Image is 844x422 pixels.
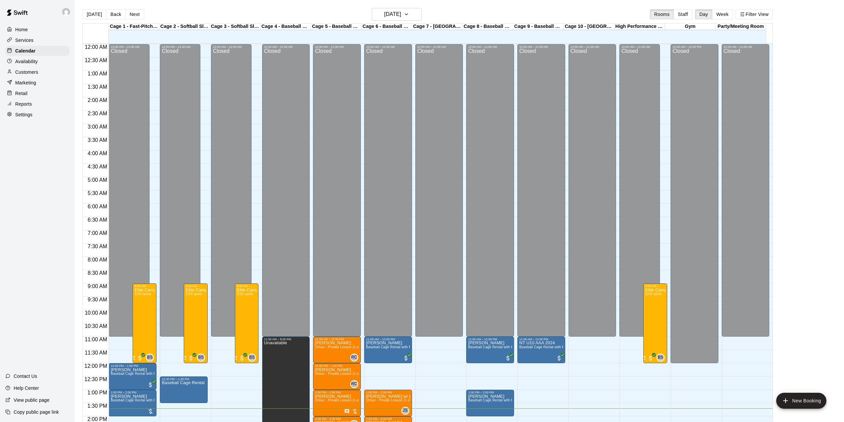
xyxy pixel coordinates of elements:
div: Closed [724,49,768,339]
span: 1:00 AM [86,71,109,76]
div: Settings [5,110,69,120]
div: 12:00 AM – 11:00 AM [366,45,410,49]
div: 11:00 AM – 12:00 PM [468,338,512,341]
div: 12:00 AM – 11:00 AM: Closed [160,44,200,337]
p: Reports [15,101,32,107]
a: Retail [5,88,69,98]
span: 2:00 PM [86,416,109,422]
div: 12:00 PM – 1:00 PM: Baseball Cage Rental with Pitching Machine (4 People Maximum!) [109,363,157,390]
div: Party/Meeting Room [715,24,766,30]
div: 12:00 AM – 11:00 AM: Closed [722,44,770,337]
span: BS [249,354,255,361]
div: Closed [264,49,308,339]
div: 12:00 AM – 11:00 AM [724,45,768,49]
div: Closed [315,49,359,339]
div: 11:00 AM – 12:00 PM [315,338,359,341]
span: Baseball Cage Rental with Pitching Machine (4 People Maximum!) [468,345,573,349]
div: 2:00 PM – 2:30 PM [315,417,359,421]
div: Baseline Staff [197,354,205,362]
span: BS [658,354,663,361]
div: 1:00 PM – 2:00 PM [366,391,410,394]
div: 12:00 PM – 1:00 PM [315,364,359,368]
span: 2/10 spots filled [135,292,151,296]
button: Filter View [736,9,773,19]
span: 2:00 AM [86,97,109,103]
span: Baseball Cage Rental with Pitching Machine (4 People Maximum!) [366,345,471,349]
div: Calendar [5,46,69,56]
a: Reports [5,99,69,109]
div: 12:00 AM – 11:00 AM: Closed [313,44,361,337]
span: 11:00 AM [83,337,109,342]
div: 11:00 AM – 12:00 PM: Baseball Cage Rental with Pitching Machine (4 People Maximum!) [466,337,514,363]
span: 12:00 PM [83,363,109,369]
span: 7:00 AM [86,230,109,236]
div: 12:00 AM – 11:00 AM [519,45,563,49]
div: Closed [673,49,716,366]
div: 1:00 PM – 2:00 PM: ara kay [313,390,361,416]
a: Home [5,25,69,35]
button: [DATE] [372,8,422,21]
div: 2:00 PM – 3:00 PM [366,417,410,421]
div: 12:00 AM – 12:00 PM: Closed [671,44,718,363]
div: 9:00 AM – 12:00 PM [186,284,206,288]
div: 1:00 PM – 2:00 PM: Casey w/ Jeremias [364,390,412,416]
span: 8:00 AM [86,257,109,263]
span: Baseline Staff [251,354,256,362]
div: 12:00 AM – 11:00 AM: Closed [211,44,252,337]
div: Marketing [5,78,69,88]
div: Cage 1 - Fast-Pitch Machine and Automatic Baseball Hack Attack Pitching Machine [109,24,159,30]
span: BS [198,354,204,361]
span: All customers have paid [147,381,154,388]
span: Raf Choudhury [353,380,358,388]
span: 1Hour - Private Lesson (1-on-1) [315,372,365,375]
div: 12:00 AM – 11:00 AM [213,45,250,49]
div: 11:00 AM – 12:00 PM: NT U10 AAA 2024 [517,337,565,363]
span: Baseball Cage Rental with Pitching Machine (4 People Maximum!) [468,398,573,402]
span: All customers have paid [505,355,511,362]
div: Cage 7 - [GEOGRAPHIC_DATA] [412,24,463,30]
div: 12:00 AM – 11:00 AM: Closed [569,44,616,337]
div: Closed [621,49,658,339]
div: 12:30 PM – 1:30 PM [162,377,206,381]
div: 12:00 AM – 11:00 AM: Closed [619,44,660,337]
div: 12:30 PM – 1:30 PM: Baseball Cage Rental with Pitching Machine (4 People Maximum!) [160,376,208,403]
div: 1:00 PM – 2:00 PM [468,391,512,394]
span: 6:00 AM [86,204,109,209]
div: 12:00 AM – 11:00 AM [315,45,359,49]
div: 9:00 AM – 12:00 PM: Elite Camp -half day [643,283,667,363]
p: Calendar [15,48,36,54]
span: 7:30 AM [86,244,109,249]
span: 10:30 AM [83,323,109,329]
div: 12:00 AM – 11:00 AM [468,45,512,49]
p: Contact Us [14,373,37,379]
span: Jeremias Sucre [404,407,409,415]
p: Copy public page link [14,409,59,415]
span: JS [403,407,408,414]
p: Availability [15,58,38,65]
div: Cage 3 - Softball Slo-pitch Iron [PERSON_NAME] & Baseball Pitching Machine [210,24,261,30]
div: 11:00 AM – 12:00 PM [519,338,563,341]
a: Services [5,35,69,45]
div: Joe Florio [61,5,75,19]
div: 12:00 AM – 11:00 AM [162,45,198,49]
span: 1Hour - Private Lesson (1-on-1) [315,345,365,349]
span: 4:30 AM [86,164,109,169]
span: 1Hour - Private Lesson (1-on-1) [366,398,416,402]
span: Raf Choudhury [353,354,358,362]
span: 5:30 AM [86,190,109,196]
div: 12:00 AM – 11:00 AM: Closed [466,44,514,337]
div: Availability [5,56,69,66]
span: RC [351,354,357,361]
div: Closed [571,49,614,339]
button: add [776,393,826,409]
div: Raf Choudhury [350,354,358,362]
div: 9:00 AM – 12:00 PM [237,284,257,288]
div: 11:00 AM – 12:00 PM [366,338,410,341]
span: 2/10 spots filled [645,292,662,296]
span: 1Hour - Private Lesson (1-on-1) [315,398,365,402]
div: 9:00 AM – 12:00 PM: Elite Camp -half day [184,283,208,363]
div: 12:00 AM – 11:00 AM: Closed [262,44,310,337]
span: 2/10 spots filled [186,292,202,296]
